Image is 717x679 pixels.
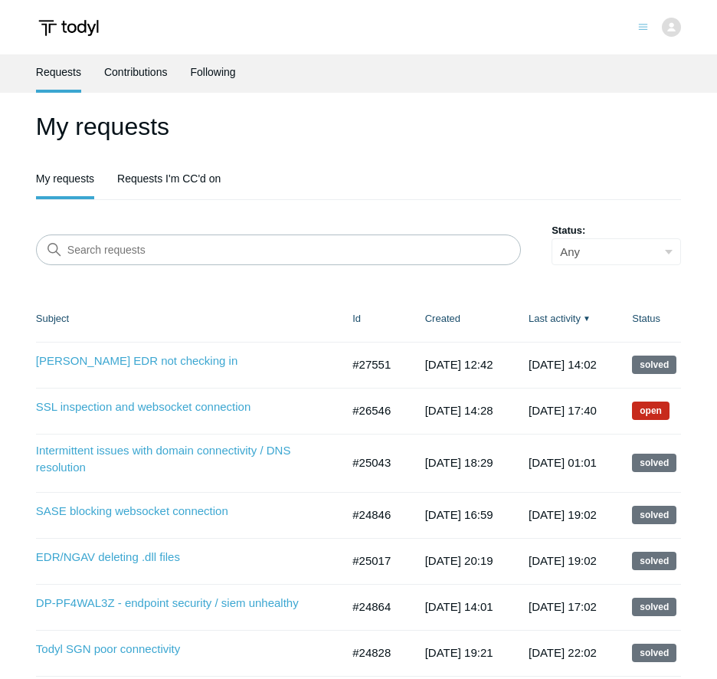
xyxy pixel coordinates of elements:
[36,353,304,370] a: [PERSON_NAME] EDR not checking in
[425,456,493,469] time: 2025-05-22T18:29:19+00:00
[36,549,304,566] a: EDR/NGAV deleting .dll files
[36,595,304,612] a: DP-PF4WAL3Z - endpoint security / siem unhealthy
[425,508,493,521] time: 2025-05-13T16:59:40+00:00
[529,646,597,659] time: 2025-06-02T22:02:20+00:00
[529,600,597,613] time: 2025-06-03T17:02:53+00:00
[337,296,409,342] th: Id
[529,358,597,371] time: 2025-08-21T14:02:51+00:00
[617,296,681,342] th: Status
[552,223,681,238] label: Status:
[117,161,221,196] a: Requests I'm CC'd on
[36,399,304,416] a: SSL inspection and websocket connection
[425,600,493,613] time: 2025-05-14T14:01:29+00:00
[425,313,460,324] a: Created
[632,356,676,374] span: This request has been solved
[36,235,521,265] input: Search requests
[632,598,676,616] span: This request has been solved
[337,342,409,388] td: #27551
[36,161,94,196] a: My requests
[337,492,409,538] td: #24846
[638,19,648,32] button: Toggle navigation menu
[190,54,235,90] a: Following
[36,296,337,342] th: Subject
[36,442,304,477] a: Intermittent issues with domain connectivity / DNS resolution
[36,641,304,658] a: Todyl SGN poor connectivity
[337,538,409,584] td: #25017
[337,630,409,676] td: #24828
[529,404,597,417] time: 2025-08-19T17:40:48+00:00
[583,313,591,324] span: ▼
[337,388,409,434] td: #26546
[632,552,676,570] span: This request has been solved
[529,456,597,469] time: 2025-07-21T01:01:43+00:00
[425,404,493,417] time: 2025-07-21T14:28:31+00:00
[425,358,493,371] time: 2025-08-20T12:42:39+00:00
[425,646,493,659] time: 2025-05-12T19:21:29+00:00
[36,54,81,90] a: Requests
[36,503,304,520] a: SASE blocking websocket connection
[104,54,168,90] a: Contributions
[337,434,409,492] td: #25043
[632,454,676,472] span: This request has been solved
[632,644,676,662] span: This request has been solved
[529,554,597,567] time: 2025-06-16T19:02:49+00:00
[337,584,409,630] td: #24864
[529,508,597,521] time: 2025-07-06T19:02:12+00:00
[36,108,681,145] h1: My requests
[632,506,676,524] span: This request has been solved
[632,402,670,420] span: We are working on a response for you
[529,313,581,324] a: Last activity▼
[425,554,493,567] time: 2025-05-21T20:19:33+00:00
[36,14,101,42] img: Todyl Support Center Help Center home page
